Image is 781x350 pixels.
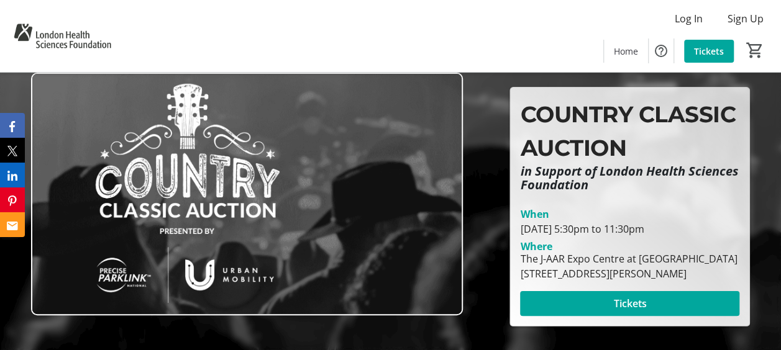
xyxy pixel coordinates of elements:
[665,9,713,29] button: Log In
[520,163,741,193] em: in Support of London Health Sciences Foundation
[520,241,552,251] div: Where
[684,40,734,63] a: Tickets
[520,266,737,281] div: [STREET_ADDRESS][PERSON_NAME]
[520,207,549,222] div: When
[649,38,674,63] button: Help
[694,45,724,58] span: Tickets
[728,11,764,26] span: Sign Up
[614,45,638,58] span: Home
[718,9,774,29] button: Sign Up
[613,296,646,311] span: Tickets
[520,97,739,164] p: COUNTRY CLASSIC AUCTION
[675,11,703,26] span: Log In
[520,222,739,236] div: [DATE] 5:30pm to 11:30pm
[520,251,737,266] div: The J-AAR Expo Centre at [GEOGRAPHIC_DATA]
[604,40,648,63] a: Home
[31,73,463,315] img: Campaign CTA Media Photo
[520,291,739,316] button: Tickets
[7,5,117,67] img: London Health Sciences Foundation's Logo
[744,39,766,61] button: Cart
